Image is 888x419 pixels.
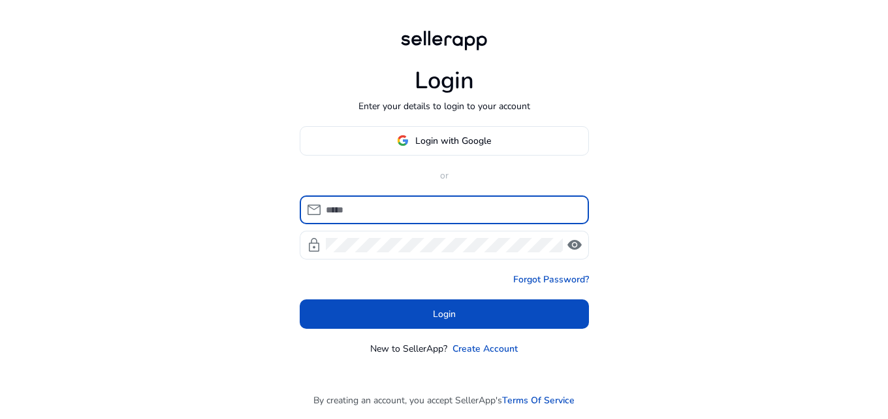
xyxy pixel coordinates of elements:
[415,134,491,148] span: Login with Google
[397,135,409,146] img: google-logo.svg
[452,342,518,356] a: Create Account
[300,299,589,329] button: Login
[306,237,322,253] span: lock
[370,342,447,356] p: New to SellerApp?
[513,273,589,286] a: Forgot Password?
[415,67,474,95] h1: Login
[567,237,582,253] span: visibility
[306,202,322,218] span: mail
[300,169,589,182] p: or
[358,99,530,113] p: Enter your details to login to your account
[300,126,589,156] button: Login with Google
[502,394,575,407] a: Terms Of Service
[433,307,456,321] span: Login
